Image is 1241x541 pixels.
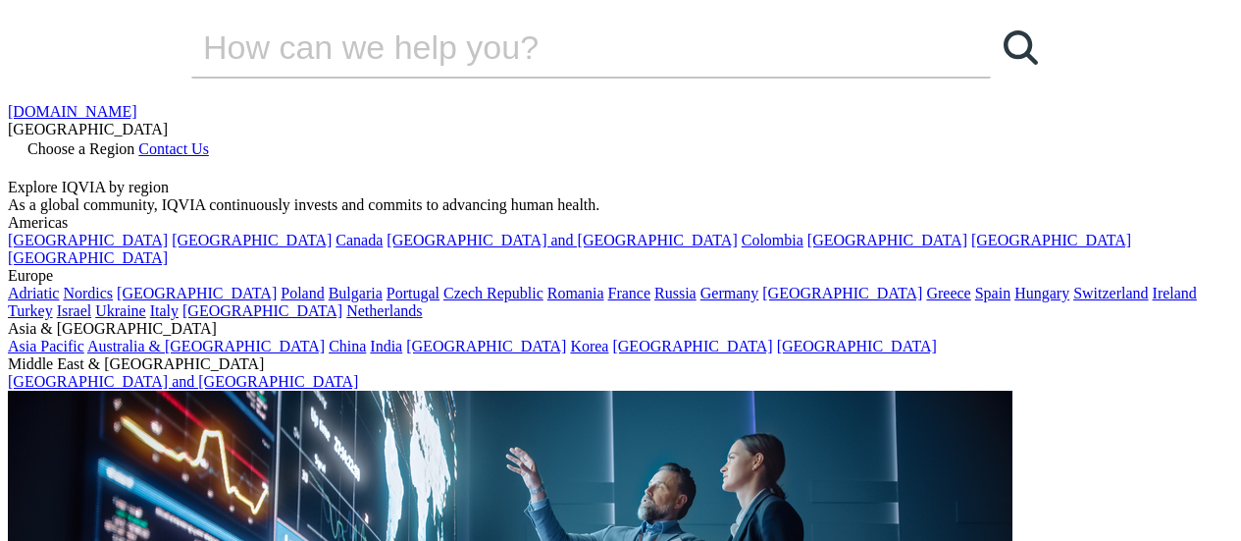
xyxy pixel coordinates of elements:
a: Hungary [1014,285,1069,301]
a: Search [991,18,1050,77]
a: Netherlands [346,302,422,319]
a: Russia [654,285,697,301]
a: Portugal [387,285,440,301]
a: [GEOGRAPHIC_DATA] [8,232,168,248]
a: [GEOGRAPHIC_DATA] [117,285,277,301]
a: Australia & [GEOGRAPHIC_DATA] [87,338,325,354]
a: Adriatic [8,285,59,301]
a: Ukraine [95,302,146,319]
a: [GEOGRAPHIC_DATA] [777,338,937,354]
a: Nordics [63,285,113,301]
a: Italy [150,302,179,319]
a: [GEOGRAPHIC_DATA] [762,285,922,301]
a: Romania [547,285,604,301]
div: Europe [8,267,1233,285]
a: [GEOGRAPHIC_DATA] and [GEOGRAPHIC_DATA] [8,373,358,390]
div: Americas [8,214,1233,232]
a: Ireland [1153,285,1197,301]
a: Colombia [742,232,803,248]
a: Switzerland [1073,285,1148,301]
input: Search [191,18,935,77]
a: [GEOGRAPHIC_DATA] [971,232,1131,248]
a: [GEOGRAPHIC_DATA] [182,302,342,319]
a: Czech Republic [443,285,543,301]
svg: Search [1004,30,1038,65]
a: Bulgaria [329,285,383,301]
a: Poland [281,285,324,301]
div: Asia & [GEOGRAPHIC_DATA] [8,320,1233,338]
div: Explore IQVIA by region [8,179,1233,196]
a: France [608,285,651,301]
a: [DOMAIN_NAME] [8,103,137,120]
a: [GEOGRAPHIC_DATA] [807,232,967,248]
a: [GEOGRAPHIC_DATA] and [GEOGRAPHIC_DATA] [387,232,737,248]
a: Germany [700,285,759,301]
div: [GEOGRAPHIC_DATA] [8,121,1233,138]
a: [GEOGRAPHIC_DATA] [8,249,168,266]
div: As a global community, IQVIA continuously invests and commits to advancing human health. [8,196,1233,214]
a: [GEOGRAPHIC_DATA] [172,232,332,248]
a: [GEOGRAPHIC_DATA] [406,338,566,354]
a: Korea [570,338,608,354]
a: [GEOGRAPHIC_DATA] [612,338,772,354]
a: China [329,338,366,354]
a: Canada [336,232,383,248]
a: Asia Pacific [8,338,84,354]
a: Turkey [8,302,53,319]
a: Spain [975,285,1010,301]
a: Greece [926,285,970,301]
a: India [370,338,402,354]
div: Middle East & [GEOGRAPHIC_DATA] [8,355,1233,373]
span: Choose a Region [27,140,134,157]
a: Contact Us [138,140,209,157]
a: Israel [57,302,92,319]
